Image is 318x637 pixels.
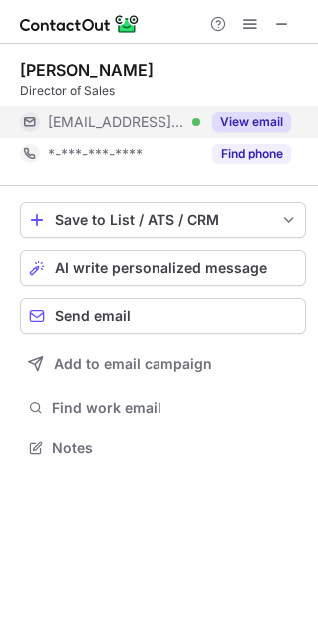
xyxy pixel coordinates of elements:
[48,113,185,131] span: [EMAIL_ADDRESS][DOMAIN_NAME]
[52,399,298,417] span: Find work email
[20,202,306,238] button: save-profile-one-click
[54,356,212,372] span: Add to email campaign
[55,308,131,324] span: Send email
[212,144,291,163] button: Reveal Button
[52,439,298,457] span: Notes
[20,250,306,286] button: AI write personalized message
[20,82,306,100] div: Director of Sales
[20,394,306,422] button: Find work email
[55,212,271,228] div: Save to List / ATS / CRM
[20,12,140,36] img: ContactOut v5.3.10
[20,434,306,462] button: Notes
[20,60,154,80] div: [PERSON_NAME]
[212,112,291,132] button: Reveal Button
[20,346,306,382] button: Add to email campaign
[20,298,306,334] button: Send email
[55,260,267,276] span: AI write personalized message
